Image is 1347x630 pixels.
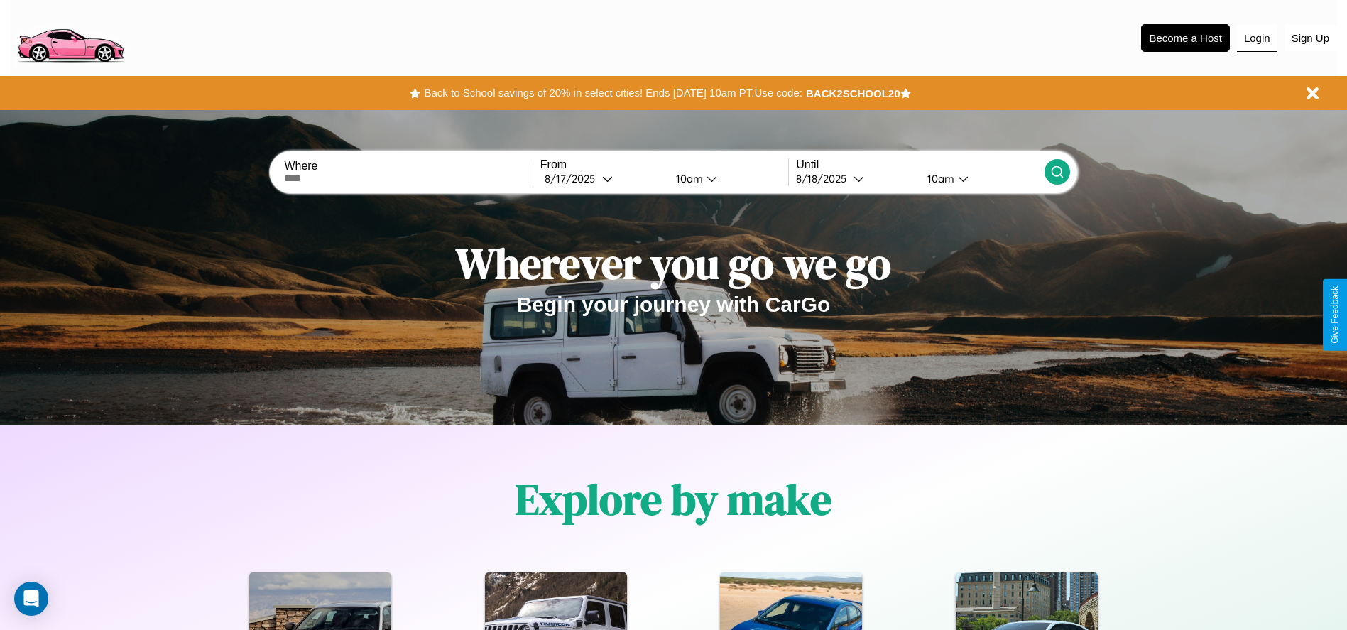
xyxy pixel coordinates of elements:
label: Where [284,160,532,173]
label: Until [796,158,1044,171]
b: BACK2SCHOOL20 [806,87,900,99]
div: 8 / 17 / 2025 [545,172,602,185]
div: Open Intercom Messenger [14,582,48,616]
button: Sign Up [1285,25,1336,51]
button: Back to School savings of 20% in select cities! Ends [DATE] 10am PT.Use code: [420,83,805,103]
div: 10am [920,172,958,185]
button: 8/17/2025 [540,171,665,186]
h1: Explore by make [516,470,831,528]
div: 8 / 18 / 2025 [796,172,854,185]
button: Become a Host [1141,24,1230,52]
button: 10am [665,171,789,186]
button: Login [1237,25,1277,52]
div: 10am [669,172,707,185]
img: logo [11,7,130,66]
button: 10am [916,171,1045,186]
label: From [540,158,788,171]
div: Give Feedback [1330,286,1340,344]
